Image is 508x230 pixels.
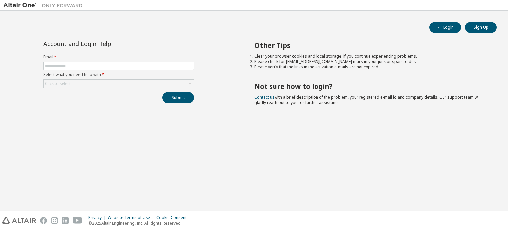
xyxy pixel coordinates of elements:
[254,94,275,100] a: Contact us
[429,22,461,33] button: Login
[40,217,47,224] img: facebook.svg
[156,215,190,220] div: Cookie Consent
[254,94,481,105] span: with a brief description of the problem, your registered e-mail id and company details. Our suppo...
[108,215,156,220] div: Website Terms of Use
[254,41,485,50] h2: Other Tips
[88,220,190,226] p: © 2025 Altair Engineering, Inc. All Rights Reserved.
[162,92,194,103] button: Submit
[43,72,194,77] label: Select what you need help with
[43,54,194,60] label: Email
[254,54,485,59] li: Clear your browser cookies and local storage, if you continue experiencing problems.
[2,217,36,224] img: altair_logo.svg
[254,59,485,64] li: Please check for [EMAIL_ADDRESS][DOMAIN_NAME] mails in your junk or spam folder.
[45,81,71,86] div: Click to select
[73,217,82,224] img: youtube.svg
[254,64,485,69] li: Please verify that the links in the activation e-mails are not expired.
[51,217,58,224] img: instagram.svg
[43,41,164,46] div: Account and Login Help
[465,22,497,33] button: Sign Up
[62,217,69,224] img: linkedin.svg
[44,80,194,88] div: Click to select
[3,2,86,9] img: Altair One
[254,82,485,91] h2: Not sure how to login?
[88,215,108,220] div: Privacy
